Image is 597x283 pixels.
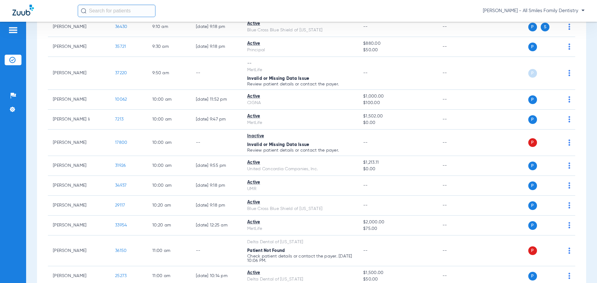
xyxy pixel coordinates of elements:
td: [PERSON_NAME] Ii [48,110,110,130]
td: -- [191,235,242,266]
td: -- [437,130,479,156]
div: Active [247,113,353,120]
div: MetLife [247,120,353,126]
td: [PERSON_NAME] [48,156,110,176]
td: -- [437,156,479,176]
span: 33954 [115,223,127,227]
span: P [528,115,537,124]
iframe: Chat Widget [566,253,597,283]
td: [PERSON_NAME] [48,17,110,37]
td: 10:00 AM [147,90,191,110]
span: 10062 [115,97,127,102]
td: [PERSON_NAME] [48,216,110,235]
span: $1,502.00 [363,113,432,120]
div: Delta Dental of [US_STATE] [247,239,353,245]
span: P [528,138,537,147]
td: [DATE] 11:52 PM [191,90,242,110]
div: Principal [247,47,353,53]
td: -- [437,176,479,196]
td: -- [191,57,242,90]
td: [DATE] 9:47 PM [191,110,242,130]
div: MetLife [247,67,353,73]
span: [PERSON_NAME] - All Smiles Family Dentistry [483,8,585,14]
span: -- [363,249,368,253]
p: Review patient details or contact the payer. [247,82,353,86]
td: 10:00 AM [147,156,191,176]
td: 9:10 AM [147,17,191,37]
img: group-dot-blue.svg [568,182,570,189]
td: [PERSON_NAME] [48,176,110,196]
td: [DATE] 9:18 PM [191,17,242,37]
span: P [528,23,537,31]
td: 10:20 AM [147,216,191,235]
span: $880.00 [363,40,432,47]
img: group-dot-blue.svg [568,96,570,103]
span: $50.00 [363,276,432,283]
span: P [528,162,537,170]
span: 34937 [115,183,127,188]
span: $0.00 [363,120,432,126]
img: Search Icon [81,8,86,14]
div: Delta Dental of [US_STATE] [247,276,353,283]
td: 10:20 AM [147,196,191,216]
div: -- [247,60,353,67]
td: [PERSON_NAME] [48,37,110,57]
td: 9:50 AM [147,57,191,90]
div: MetLife [247,226,353,232]
span: P [528,201,537,210]
td: [PERSON_NAME] [48,130,110,156]
td: -- [437,57,479,90]
span: 7213 [115,117,123,121]
div: United Concordia Companies, Inc. [247,166,353,172]
div: Blue Cross Blue Shield of [US_STATE] [247,206,353,212]
img: group-dot-blue.svg [568,202,570,208]
span: -- [363,71,368,75]
img: hamburger-icon [8,26,18,34]
div: Active [247,270,353,276]
td: -- [437,17,479,37]
span: $0.00 [363,166,432,172]
span: 25273 [115,274,127,278]
span: $1,000.00 [363,93,432,100]
td: -- [437,37,479,57]
span: -- [363,140,368,145]
span: $1,213.11 [363,159,432,166]
span: S [541,23,549,31]
td: 10:00 AM [147,130,191,156]
span: -- [363,25,368,29]
img: group-dot-blue.svg [568,116,570,122]
div: Inactive [247,133,353,139]
td: [DATE] 9:55 PM [191,156,242,176]
p: Check patient details or contact the payer. [DATE] 10:06 PM. [247,254,353,263]
span: P [528,246,537,255]
span: -- [363,183,368,188]
span: 17800 [115,140,127,145]
td: -- [191,130,242,156]
td: [PERSON_NAME] [48,235,110,266]
span: $75.00 [363,226,432,232]
span: 37220 [115,71,127,75]
div: Active [247,179,353,186]
div: UMR [247,186,353,192]
img: Zuub Logo [12,5,34,16]
img: group-dot-blue.svg [568,139,570,146]
img: group-dot-blue.svg [568,248,570,254]
div: CIGNA [247,100,353,106]
img: group-dot-blue.svg [568,24,570,30]
span: $100.00 [363,100,432,106]
td: [PERSON_NAME] [48,196,110,216]
span: 31926 [115,163,126,168]
input: Search for patients [78,5,155,17]
span: P [528,221,537,230]
span: 36430 [115,25,127,29]
div: Active [247,93,353,100]
span: P [528,181,537,190]
td: [PERSON_NAME] [48,57,110,90]
span: 35721 [115,44,126,49]
span: $1,500.00 [363,270,432,276]
td: [DATE] 9:18 PM [191,196,242,216]
span: P [528,95,537,104]
span: 29117 [115,203,125,208]
td: -- [437,110,479,130]
span: $2,000.00 [363,219,432,226]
